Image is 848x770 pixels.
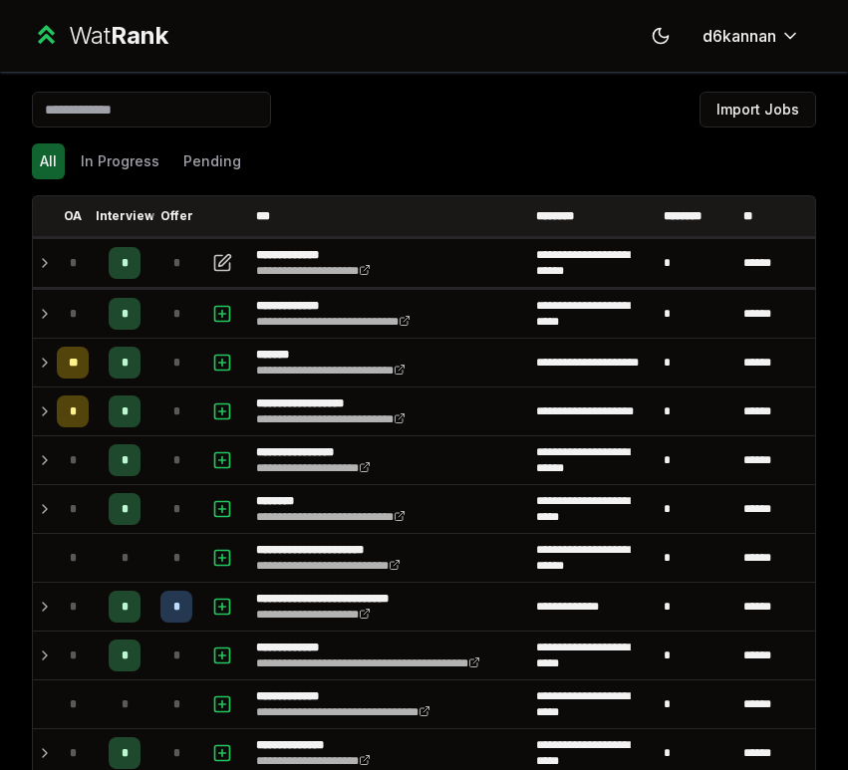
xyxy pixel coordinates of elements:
button: Import Jobs [700,92,816,128]
p: Interview [96,208,154,224]
p: Offer [160,208,193,224]
p: OA [64,208,82,224]
button: d6kannan [687,18,816,54]
button: All [32,143,65,179]
button: Pending [175,143,249,179]
a: WatRank [32,20,168,52]
span: d6kannan [703,24,776,48]
div: Wat [69,20,168,52]
button: In Progress [73,143,167,179]
span: Rank [111,21,168,50]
